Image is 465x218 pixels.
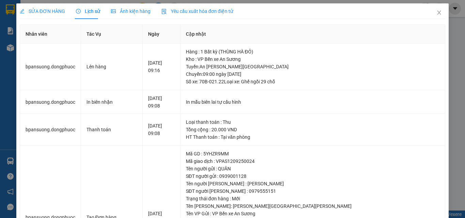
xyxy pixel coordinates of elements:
[161,9,167,14] img: icon
[186,150,439,157] div: Mã GD : 5YHZR9MM
[180,25,445,44] th: Cập nhật
[81,25,143,44] th: Tác Vụ
[86,126,137,133] div: Thanh toán
[186,180,439,187] div: Tên người [PERSON_NAME] : [PERSON_NAME]
[186,210,439,217] div: Tên VP Gửi : VP Bến xe An Sương
[186,165,439,172] div: Tên người gửi : QUÂN
[76,9,81,14] span: clock-circle
[148,59,175,74] div: [DATE] 09:16
[111,9,116,14] span: picture
[430,3,449,22] button: Close
[186,133,439,141] div: HT Thanh toán : Tại văn phòng
[86,98,137,106] div: In biên nhận
[186,118,439,126] div: Loại thanh toán : Thu
[111,9,150,14] span: Ảnh kiện hàng
[20,9,65,14] span: SỬA ĐƠN HÀNG
[186,187,439,195] div: SĐT người [PERSON_NAME] : 0979555151
[186,98,439,106] div: In mẫu biên lai tự cấu hình
[20,114,81,146] td: bpansuong.dongphuoc
[186,55,439,63] div: Kho : VP Bến xe An Sương
[186,48,439,55] div: Hàng : 1 Bất kỳ (THÙNG HÀ ĐỎ)
[186,195,439,202] div: Trạng thái đơn hàng : Mới
[186,202,439,210] div: Tên [PERSON_NAME]: [PERSON_NAME][GEOGRAPHIC_DATA][PERSON_NAME]
[148,122,175,137] div: [DATE] 09:08
[186,157,439,165] div: Mã giao dịch : VPAS1209250024
[20,9,25,14] span: edit
[148,95,175,110] div: [DATE] 09:08
[86,63,137,70] div: Lên hàng
[143,25,180,44] th: Ngày
[161,9,233,14] span: Yêu cầu xuất hóa đơn điện tử
[186,63,439,85] div: Tuyến : An [PERSON_NAME][GEOGRAPHIC_DATA] Chuyến: 09:00 ngày [DATE] Số xe: 70B-021.22 Loại xe: Gh...
[186,126,439,133] div: Tổng cộng : 20.000 VND
[436,10,442,15] span: close
[186,172,439,180] div: SĐT người gửi : 0939001128
[20,90,81,114] td: bpansuong.dongphuoc
[76,9,100,14] span: Lịch sử
[20,25,81,44] th: Nhân viên
[20,44,81,90] td: bpansuong.dongphuoc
